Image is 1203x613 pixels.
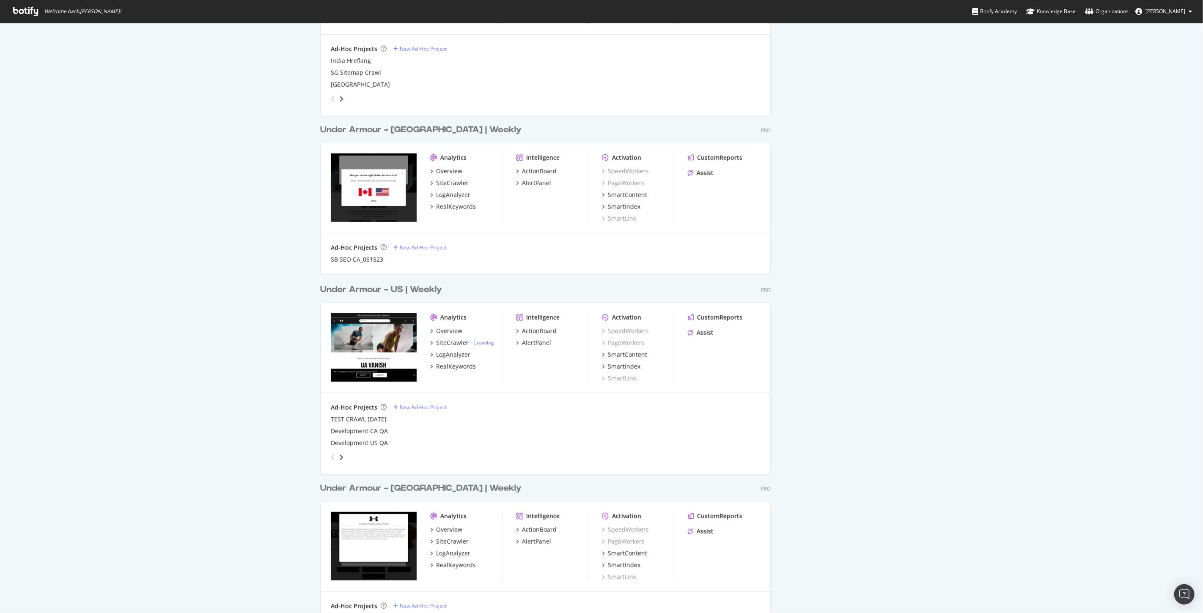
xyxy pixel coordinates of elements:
[688,512,742,520] a: CustomReports
[1174,584,1195,605] div: Open Intercom Messenger
[430,362,476,371] a: RealKeywords
[608,561,640,569] div: SmartIndex
[602,339,645,347] div: PageWorkers
[331,57,371,65] a: India Hreflang
[430,339,494,347] a: SiteCrawler- Crawling
[761,127,771,134] div: Pro
[602,203,640,211] a: SmartIndex
[522,327,557,335] div: ActionBoard
[1085,7,1129,16] div: Organizations
[338,453,344,462] div: angle-right
[761,485,771,493] div: Pro
[331,45,377,53] div: Ad-Hoc Projects
[436,203,476,211] div: RealKeywords
[331,415,387,424] a: TEST CRAWL [DATE]
[430,561,476,569] a: RealKeywords
[331,80,390,89] div: [GEOGRAPHIC_DATA]
[473,339,494,346] a: Crawling
[436,537,469,546] div: SiteCrawler
[1145,8,1185,15] span: David Drey
[612,313,641,322] div: Activation
[331,68,381,77] a: SG Sitemap Crawl
[602,327,649,335] div: SpeedWorkers
[516,525,557,534] a: ActionBoard
[436,350,470,359] div: LogAnalyzer
[602,191,647,199] a: SmartContent
[436,167,462,175] div: Overview
[393,404,447,411] a: New Ad-Hoc Project
[697,328,714,337] div: Assist
[526,313,560,322] div: Intelligence
[522,167,557,175] div: ActionBoard
[602,214,636,223] a: SmartLink
[470,339,494,346] div: -
[608,362,640,371] div: SmartIndex
[440,512,467,520] div: Analytics
[436,339,469,347] div: SiteCrawler
[430,191,470,199] a: LogAnalyzer
[430,525,462,534] a: Overview
[602,179,645,187] a: PageWorkers
[331,602,377,610] div: Ad-Hoc Projects
[972,7,1017,16] div: Botify Academy
[400,602,447,610] div: New Ad-Hoc Project
[516,537,551,546] a: AlertPanel
[436,191,470,199] div: LogAnalyzer
[331,153,417,222] img: www.underarmour.ca/en-ca
[697,527,714,536] div: Assist
[331,427,388,435] a: Development CA QA
[393,45,447,52] a: New Ad-Hoc Project
[436,362,476,371] div: RealKeywords
[440,313,467,322] div: Analytics
[400,404,447,411] div: New Ad-Hoc Project
[400,45,447,52] div: New Ad-Hoc Project
[602,374,636,383] div: SmartLink
[320,482,522,495] div: Under Armour - [GEOGRAPHIC_DATA] | Weekly
[320,284,445,296] a: Under Armour - US | Weekly
[602,525,649,534] a: SpeedWorkers
[400,244,447,251] div: New Ad-Hoc Project
[522,339,551,347] div: AlertPanel
[516,167,557,175] a: ActionBoard
[440,153,467,162] div: Analytics
[688,313,742,322] a: CustomReports
[393,244,447,251] a: New Ad-Hoc Project
[331,403,377,412] div: Ad-Hoc Projects
[608,350,647,359] div: SmartContent
[602,561,640,569] a: SmartIndex
[320,124,525,136] a: Under Armour - [GEOGRAPHIC_DATA] | Weekly
[526,153,560,162] div: Intelligence
[436,561,476,569] div: RealKeywords
[697,153,742,162] div: CustomReports
[430,179,469,187] a: SiteCrawler
[331,255,383,264] a: SB SEO CA_061523
[612,512,641,520] div: Activation
[331,244,377,252] div: Ad-Hoc Projects
[430,549,470,558] a: LogAnalyzer
[331,313,417,382] img: www.underarmour.com/en-us
[697,313,742,322] div: CustomReports
[320,284,442,296] div: Under Armour - US | Weekly
[608,203,640,211] div: SmartIndex
[430,537,469,546] a: SiteCrawler
[516,179,551,187] a: AlertPanel
[327,92,338,106] div: angle-left
[320,482,525,495] a: Under Armour - [GEOGRAPHIC_DATA] | Weekly
[430,203,476,211] a: RealKeywords
[526,512,560,520] div: Intelligence
[430,350,470,359] a: LogAnalyzer
[608,191,647,199] div: SmartContent
[602,573,636,581] a: SmartLink
[1129,5,1199,18] button: [PERSON_NAME]
[602,167,649,175] a: SpeedWorkers
[331,439,388,447] a: Development US QA
[44,8,121,15] span: Welcome back, [PERSON_NAME] !
[516,339,551,347] a: AlertPanel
